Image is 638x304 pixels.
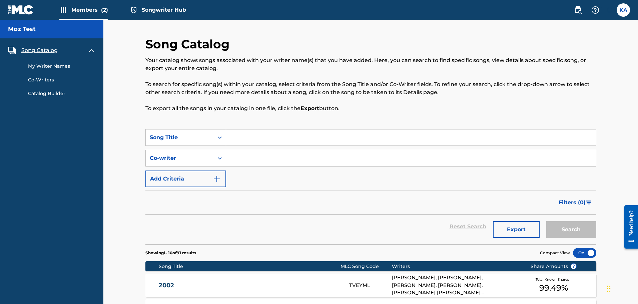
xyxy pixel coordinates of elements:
p: Showing 1 - 10 of 91 results [145,250,196,256]
form: Search Form [145,129,596,244]
div: User Menu [617,3,630,17]
span: ? [571,264,576,269]
div: MLC Song Code [341,263,392,270]
button: Filters (0) [555,194,596,211]
strong: Export [300,105,319,111]
button: Add Criteria [145,171,226,187]
img: Top Rightsholder [130,6,138,14]
a: Song CatalogSong Catalog [8,46,58,54]
iframe: Resource Center [619,200,638,254]
span: (2) [101,7,108,13]
img: search [574,6,582,14]
span: Total Known Shares [536,277,572,282]
span: Compact View [540,250,570,256]
span: Songwriter Hub [142,6,186,14]
img: Song Catalog [8,46,16,54]
a: Public Search [571,3,585,17]
p: Your catalog shows songs associated with your writer name(s) that you have added. Here, you can s... [145,56,596,72]
p: To export all the songs in your catalog in one file, click the button. [145,104,596,112]
div: TVEYML [349,282,392,289]
span: Share Amounts [531,263,577,270]
a: Co-Writers [28,76,95,83]
div: Notifications [606,7,613,13]
a: 2002 [159,282,340,289]
div: Help [589,3,602,17]
div: Writers [392,263,520,270]
h2: Song Catalog [145,37,233,52]
img: help [591,6,599,14]
div: Song Title [150,133,210,141]
img: 9d2ae6d4665cec9f34b9.svg [213,175,221,183]
div: Co-writer [150,154,210,162]
iframe: Chat Widget [605,272,638,304]
span: 99.49 % [539,282,568,294]
img: Top Rightsholders [59,6,67,14]
h5: Moz Test [8,25,36,33]
span: Song Catalog [21,46,58,54]
img: MLC Logo [8,5,34,15]
div: Song Title [159,263,341,270]
a: My Writer Names [28,63,95,70]
button: Export [493,221,540,238]
a: Catalog Builder [28,90,95,97]
div: [PERSON_NAME], [PERSON_NAME], [PERSON_NAME], [PERSON_NAME], [PERSON_NAME] [PERSON_NAME] [PERSON_N... [392,274,520,297]
span: Members [71,6,108,14]
p: To search for specific song(s) within your catalog, select criteria from the Song Title and/or Co... [145,80,596,96]
div: Drag [607,279,611,299]
span: Filters ( 0 ) [559,199,586,207]
img: expand [87,46,95,54]
img: filter [586,201,592,205]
